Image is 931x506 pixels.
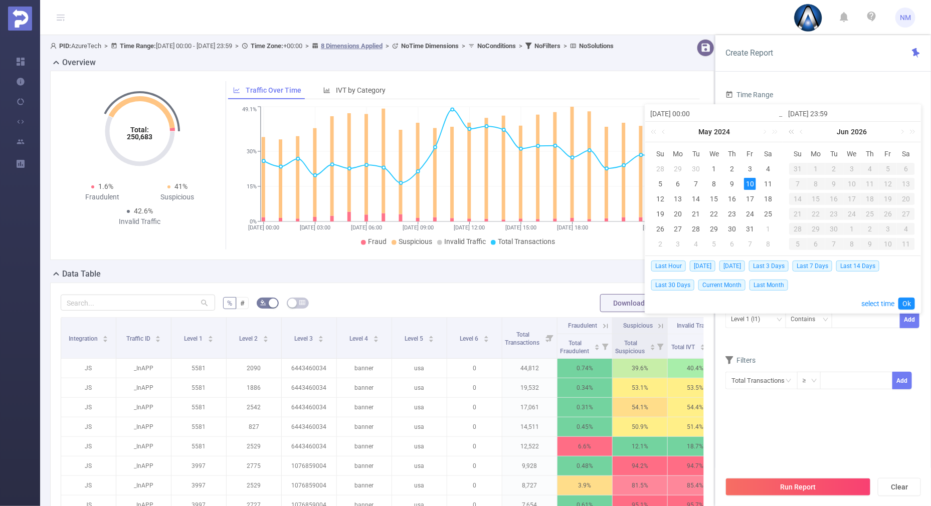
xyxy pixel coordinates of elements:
a: Next month (PageDown) [760,122,769,142]
td: June 19, 2026 [879,191,897,206]
div: Contains [791,311,823,328]
div: 3 [843,163,861,175]
td: June 25, 2026 [861,206,879,221]
i: icon: line-chart [233,87,240,94]
td: June 15, 2026 [807,191,825,206]
div: 11 [897,238,915,250]
div: 27 [897,208,915,220]
i: icon: bg-colors [260,300,266,306]
td: July 11, 2026 [897,236,915,251]
span: > [302,42,312,50]
button: Add [900,311,919,328]
td: May 26, 2024 [651,221,669,236]
td: July 7, 2026 [825,236,843,251]
tspan: Total: [131,126,149,134]
td: June 20, 2026 [897,191,915,206]
div: 21 [690,208,702,220]
td: July 8, 2026 [843,236,861,251]
div: 16 [825,193,843,205]
i: icon: table [299,300,305,306]
span: Fr [879,149,897,158]
div: 18 [861,193,879,205]
span: Last 14 Days [836,261,879,272]
td: June 17, 2026 [843,191,861,206]
div: 6 [672,178,684,190]
div: 21 [789,208,807,220]
b: No Solutions [579,42,614,50]
tspan: [DATE] 09:00 [403,224,434,231]
span: AzureTech [DATE] 00:00 - [DATE] 23:59 +00:00 [50,42,614,50]
td: May 15, 2024 [705,191,723,206]
a: Jun [836,122,850,142]
i: icon: bar-chart [323,87,330,94]
a: select time [861,294,894,313]
button: Run Report [725,478,871,496]
td: May 13, 2024 [669,191,687,206]
td: June 1, 2026 [807,161,825,176]
td: June 8, 2026 [807,176,825,191]
td: July 2, 2026 [861,221,879,236]
td: May 20, 2024 [669,206,687,221]
span: Traffic Over Time [246,86,301,94]
td: July 3, 2026 [879,221,897,236]
div: 4 [897,223,915,235]
td: May 2, 2024 [723,161,741,176]
span: Suspicious [623,322,653,329]
div: 11 [762,178,774,190]
span: Total Transactions [505,331,541,346]
div: 13 [897,178,915,190]
th: Sun [651,146,669,161]
span: > [459,42,468,50]
div: 9 [825,178,843,190]
span: Sa [897,149,915,158]
th: Wed [843,146,861,161]
span: 41% [174,182,188,190]
div: 1 [762,223,774,235]
a: Ok [898,298,915,310]
b: No Filters [534,42,561,50]
span: 1.6% [98,182,113,190]
div: 1 [843,223,861,235]
td: May 11, 2024 [759,176,777,191]
div: 8 [807,178,825,190]
div: 6 [807,238,825,250]
span: Mo [669,149,687,158]
div: 22 [807,208,825,220]
div: 10 [744,178,756,190]
td: June 10, 2026 [843,176,861,191]
div: 28 [690,223,702,235]
div: 25 [762,208,774,220]
div: 9 [861,238,879,250]
span: [DATE] [719,261,745,272]
span: [DATE] [690,261,715,272]
span: IVT by Category [336,86,386,94]
span: We [705,149,723,158]
td: May 25, 2024 [759,206,777,221]
td: June 5, 2026 [879,161,897,176]
td: June 13, 2026 [897,176,915,191]
div: 15 [708,193,720,205]
td: May 16, 2024 [723,191,741,206]
td: May 4, 2024 [759,161,777,176]
div: Sort [155,334,161,340]
div: 23 [726,208,738,220]
th: Thu [861,146,879,161]
span: Mo [807,149,825,158]
th: Fri [741,146,759,161]
td: July 10, 2026 [879,236,897,251]
td: May 28, 2024 [687,221,705,236]
td: July 6, 2026 [807,236,825,251]
div: 29 [672,163,684,175]
td: May 29, 2024 [705,221,723,236]
span: Tu [825,149,843,158]
span: % [227,299,232,307]
div: 3 [672,238,684,250]
div: 16 [726,193,738,205]
div: 3 [879,223,897,235]
span: 42.6% [134,207,153,215]
div: 7 [825,238,843,250]
div: ≥ [803,372,813,389]
span: Invalid Traffic [444,237,486,245]
div: 20 [672,208,684,220]
div: 1 [807,163,825,175]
